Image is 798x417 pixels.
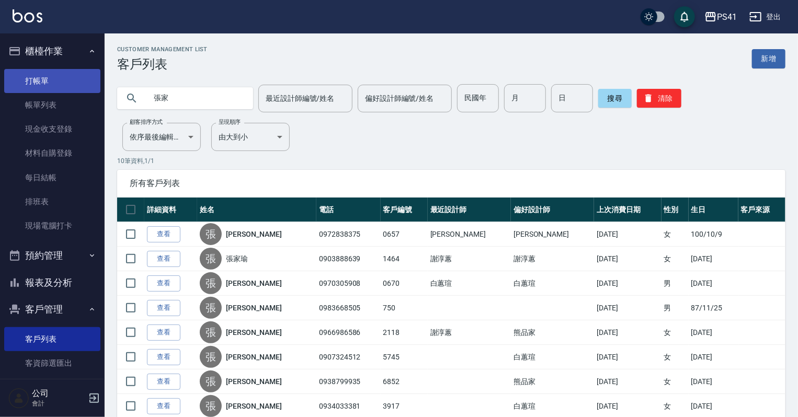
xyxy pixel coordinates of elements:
[662,345,689,369] td: 女
[4,38,100,65] button: 櫃檯作業
[428,198,511,222] th: 最近設計師
[4,214,100,238] a: 現場電腦打卡
[511,320,594,345] td: 熊品家
[674,6,695,27] button: save
[662,222,689,247] td: 女
[428,320,511,345] td: 謝淳蕙
[144,198,197,222] th: 詳細資料
[226,303,281,313] a: [PERSON_NAME]
[316,369,381,394] td: 0938799935
[117,57,208,72] h3: 客戶列表
[511,369,594,394] td: 熊品家
[316,222,381,247] td: 0972838375
[200,272,222,294] div: 張
[316,296,381,320] td: 0983668505
[662,320,689,345] td: 女
[316,320,381,345] td: 0966986586
[752,49,785,68] a: 新增
[594,296,661,320] td: [DATE]
[4,93,100,117] a: 帳單列表
[594,222,661,247] td: [DATE]
[146,84,245,112] input: 搜尋關鍵字
[689,369,738,394] td: [DATE]
[511,222,594,247] td: [PERSON_NAME]
[511,271,594,296] td: 白蕙瑄
[381,247,428,271] td: 1464
[4,117,100,141] a: 現金收支登錄
[428,222,511,247] td: [PERSON_NAME]
[4,327,100,351] a: 客戶列表
[32,388,85,399] h5: 公司
[594,345,661,369] td: [DATE]
[122,123,201,151] div: 依序最後編輯時間
[738,198,785,222] th: 客戶來源
[4,296,100,323] button: 客戶管理
[4,269,100,296] button: 報表及分析
[8,388,29,409] img: Person
[689,222,738,247] td: 100/10/9
[662,296,689,320] td: 男
[689,271,738,296] td: [DATE]
[130,118,163,126] label: 顧客排序方式
[594,369,661,394] td: [DATE]
[381,296,428,320] td: 750
[511,345,594,369] td: 白蕙瑄
[381,198,428,222] th: 客戶編號
[226,229,281,239] a: [PERSON_NAME]
[316,271,381,296] td: 0970305908
[717,10,737,24] div: PS41
[381,320,428,345] td: 2118
[226,278,281,288] a: [PERSON_NAME]
[200,346,222,368] div: 張
[4,166,100,190] a: 每日結帳
[594,271,661,296] td: [DATE]
[689,198,738,222] th: 生日
[594,320,661,345] td: [DATE]
[200,370,222,392] div: 張
[689,296,738,320] td: 87/11/25
[13,9,42,22] img: Logo
[147,226,180,242] a: 查看
[226,253,248,264] a: 張家瑜
[117,46,208,53] h2: Customer Management List
[381,271,428,296] td: 0670
[316,198,381,222] th: 電話
[381,222,428,247] td: 0657
[226,401,281,411] a: [PERSON_NAME]
[637,89,681,108] button: 清除
[211,123,290,151] div: 由大到小
[4,69,100,93] a: 打帳單
[200,297,222,319] div: 張
[32,399,85,408] p: 會計
[662,369,689,394] td: 女
[226,327,281,338] a: [PERSON_NAME]
[147,325,180,341] a: 查看
[147,251,180,267] a: 查看
[381,345,428,369] td: 5745
[428,271,511,296] td: 白蕙瑄
[381,369,428,394] td: 6852
[200,223,222,245] div: 張
[4,242,100,269] button: 預約管理
[226,352,281,362] a: [PERSON_NAME]
[4,375,100,399] a: 卡券管理
[689,320,738,345] td: [DATE]
[219,118,241,126] label: 呈現順序
[4,141,100,165] a: 材料自購登錄
[200,248,222,270] div: 張
[511,198,594,222] th: 偏好設計師
[147,275,180,292] a: 查看
[147,374,180,390] a: 查看
[594,198,661,222] th: 上次消費日期
[662,271,689,296] td: 男
[147,300,180,316] a: 查看
[428,247,511,271] td: 謝淳蕙
[689,247,738,271] td: [DATE]
[200,395,222,417] div: 張
[598,89,632,108] button: 搜尋
[316,247,381,271] td: 0903888639
[200,321,222,343] div: 張
[117,156,785,166] p: 10 筆資料, 1 / 1
[594,247,661,271] td: [DATE]
[316,345,381,369] td: 0907324512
